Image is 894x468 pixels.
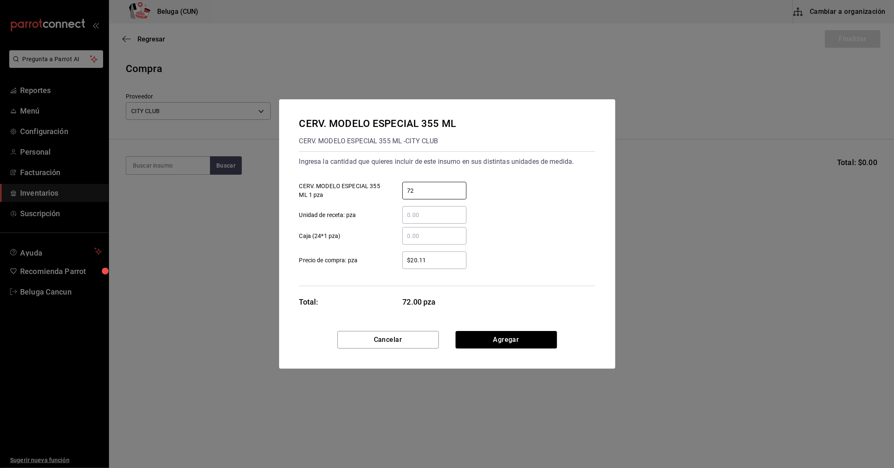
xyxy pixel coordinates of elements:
input: CERV. MODELO ESPECIAL 355 ML 1 pza [402,186,466,196]
button: Agregar [456,331,557,349]
span: Precio de compra: pza [299,256,358,265]
span: Caja (24*1 pza) [299,232,341,240]
button: Cancelar [337,331,439,349]
div: Ingresa la cantidad que quieres incluir de este insumo en sus distintas unidades de medida. [299,155,595,168]
input: Precio de compra: pza [402,255,466,265]
span: Unidad de receta: pza [299,211,356,220]
span: 72.00 pza [403,296,467,308]
input: Unidad de receta: pza [402,210,466,220]
div: CERV. MODELO ESPECIAL 355 ML [299,116,456,131]
input: Caja (24*1 pza) [402,231,466,241]
div: CERV. MODELO ESPECIAL 355 ML - CITY CLUB [299,134,456,148]
span: CERV. MODELO ESPECIAL 355 ML 1 pza [299,182,386,199]
div: Total: [299,296,319,308]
